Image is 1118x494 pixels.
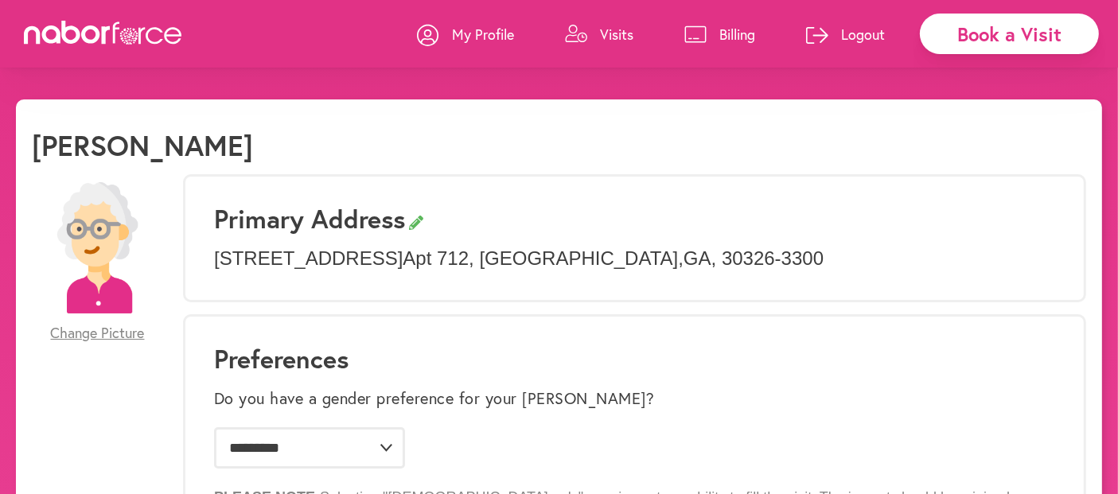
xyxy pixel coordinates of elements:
[214,344,1055,374] h1: Preferences
[214,204,1055,234] h3: Primary Address
[32,182,163,313] img: efc20bcf08b0dac87679abea64c1faab.png
[452,25,514,44] p: My Profile
[214,247,1055,270] p: [STREET_ADDRESS] Apt 712 , [GEOGRAPHIC_DATA] , GA , 30326-3300
[214,389,655,408] label: Do you have a gender preference for your [PERSON_NAME]?
[719,25,755,44] p: Billing
[600,25,633,44] p: Visits
[841,25,885,44] p: Logout
[806,10,885,58] a: Logout
[920,14,1099,54] div: Book a Visit
[32,128,253,162] h1: [PERSON_NAME]
[684,10,755,58] a: Billing
[417,10,514,58] a: My Profile
[51,325,145,342] span: Change Picture
[565,10,633,58] a: Visits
